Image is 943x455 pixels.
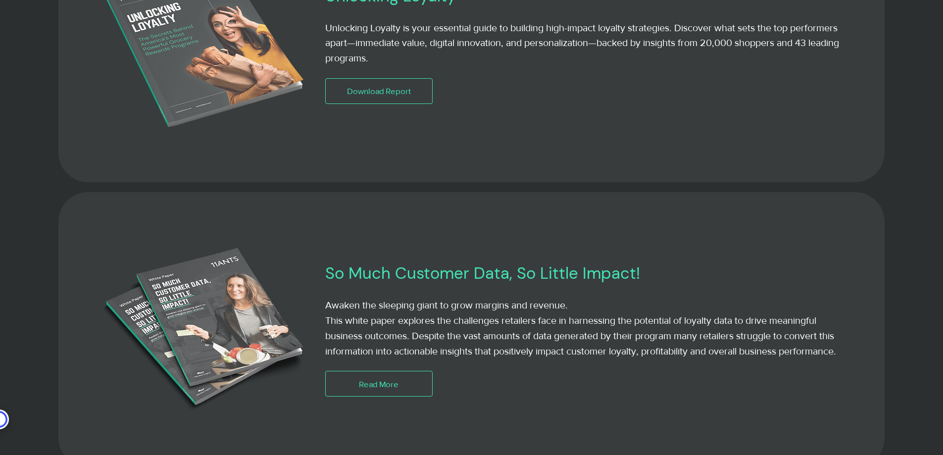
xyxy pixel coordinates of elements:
[325,262,771,284] h3: So Much Customer Data, So Little Impact!
[325,371,433,397] a: Read More
[325,20,840,66] p: Unlocking Loyalty is your essential guide to building high-impact loyalty strategies. Discover wh...
[325,78,433,104] a: Download Report
[359,378,398,390] span: Read More
[325,298,840,358] p: Awaken the sleeping giant to grow margins and revenue. This white paper explores the challenges r...
[94,243,316,416] img: 11-ants-Magazine-Cover-Mockup.png
[347,85,411,97] span: Download Report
